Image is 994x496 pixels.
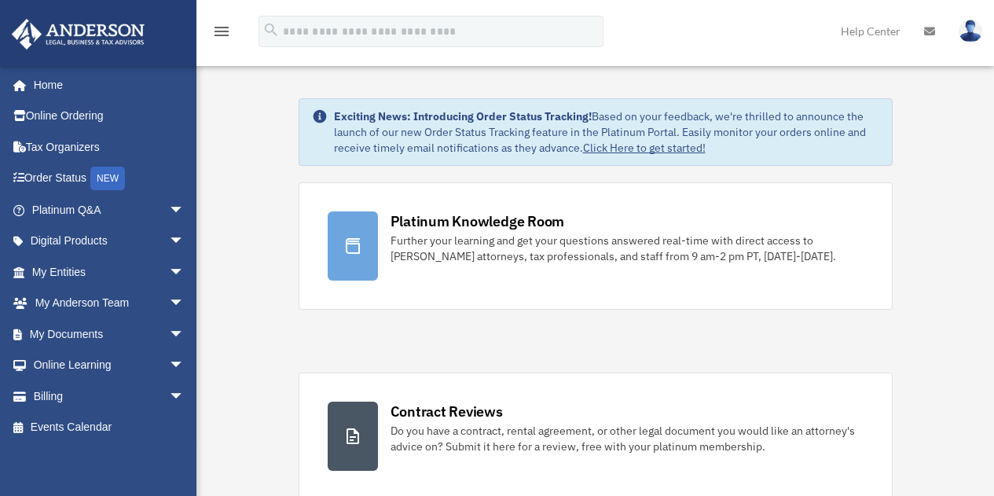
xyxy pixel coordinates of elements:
div: Further your learning and get your questions answered real-time with direct access to [PERSON_NAM... [391,233,864,264]
span: arrow_drop_down [169,350,200,382]
a: Online Ordering [11,101,208,132]
a: Tax Organizers [11,131,208,163]
strong: Exciting News: Introducing Order Status Tracking! [334,109,592,123]
span: arrow_drop_down [169,380,200,413]
div: Contract Reviews [391,402,503,421]
div: Do you have a contract, rental agreement, or other legal document you would like an attorney's ad... [391,423,864,454]
a: Click Here to get started! [583,141,706,155]
img: User Pic [959,20,982,42]
a: Home [11,69,200,101]
i: menu [212,22,231,41]
a: My Entitiesarrow_drop_down [11,256,208,288]
a: Platinum Q&Aarrow_drop_down [11,194,208,226]
span: arrow_drop_down [169,318,200,351]
a: Order StatusNEW [11,163,208,195]
div: Based on your feedback, we're thrilled to announce the launch of our new Order Status Tracking fe... [334,108,879,156]
span: arrow_drop_down [169,288,200,320]
div: Platinum Knowledge Room [391,211,565,231]
a: Platinum Knowledge Room Further your learning and get your questions answered real-time with dire... [299,182,893,310]
a: Digital Productsarrow_drop_down [11,226,208,257]
div: NEW [90,167,125,190]
a: Online Learningarrow_drop_down [11,350,208,381]
a: Events Calendar [11,412,208,443]
a: Billingarrow_drop_down [11,380,208,412]
span: arrow_drop_down [169,194,200,226]
img: Anderson Advisors Platinum Portal [7,19,149,50]
a: My Documentsarrow_drop_down [11,318,208,350]
span: arrow_drop_down [169,256,200,288]
a: My Anderson Teamarrow_drop_down [11,288,208,319]
span: arrow_drop_down [169,226,200,258]
i: search [262,21,280,39]
a: menu [212,28,231,41]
